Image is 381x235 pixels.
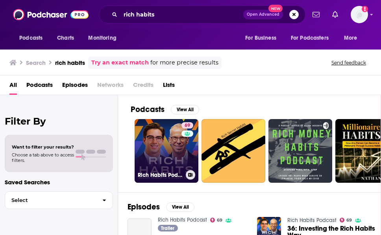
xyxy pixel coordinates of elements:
[291,33,329,44] span: For Podcasters
[5,198,96,203] span: Select
[120,8,243,21] input: Search podcasts, credits, & more...
[329,59,368,66] button: Send feedback
[128,202,160,212] h2: Episodes
[13,7,89,22] img: Podchaser - Follow, Share and Rate Podcasts
[158,217,207,223] a: Rich Habits Podcast
[351,6,368,23] button: Show profile menu
[26,59,46,66] h3: Search
[5,116,113,127] h2: Filter By
[163,79,175,95] a: Lists
[351,6,368,23] img: User Profile
[133,79,154,95] span: Credits
[240,31,286,46] button: open menu
[26,79,53,95] a: Podcasts
[52,31,79,46] a: Charts
[286,31,340,46] button: open menu
[138,172,183,178] h3: Rich Habits Podcast
[14,31,53,46] button: open menu
[150,58,218,67] span: for more precise results
[185,122,190,130] span: 69
[9,79,17,95] a: All
[217,218,222,222] span: 69
[55,59,85,66] h3: rich habits
[97,79,124,95] span: Networks
[309,8,323,21] a: Show notifications dropdown
[338,31,367,46] button: open menu
[83,31,126,46] button: open menu
[346,218,352,222] span: 69
[245,33,276,44] span: For Business
[62,79,88,95] a: Episodes
[128,202,194,212] a: EpisodesView All
[19,33,43,44] span: Podcasts
[91,58,149,67] a: Try an exact match
[344,33,357,44] span: More
[340,218,352,222] a: 69
[57,33,74,44] span: Charts
[210,218,223,222] a: 69
[12,144,74,150] span: Want to filter your results?
[171,105,199,114] button: View All
[247,13,279,17] span: Open Advanced
[362,6,368,12] svg: Add a profile image
[5,178,113,186] p: Saved Searches
[135,119,198,183] a: 69Rich Habits Podcast
[268,5,283,12] span: New
[131,105,199,114] a: PodcastsView All
[12,152,74,163] span: Choose a tab above to access filters.
[161,226,174,231] span: Trailer
[287,217,337,224] a: Rich Habits Podcast
[166,202,194,212] button: View All
[181,122,193,129] a: 69
[5,191,113,209] button: Select
[329,8,341,21] a: Show notifications dropdown
[99,6,305,24] div: Search podcasts, credits, & more...
[351,6,368,23] span: Logged in as gmalloy
[131,105,165,114] h2: Podcasts
[243,10,283,19] button: Open AdvancedNew
[88,33,116,44] span: Monitoring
